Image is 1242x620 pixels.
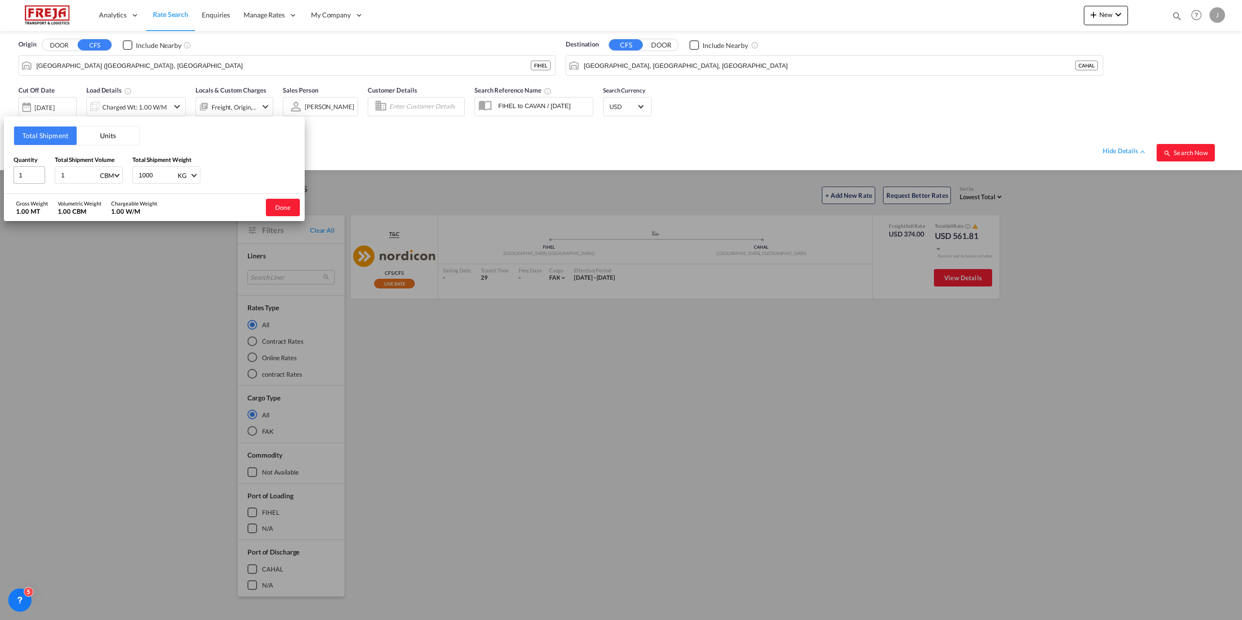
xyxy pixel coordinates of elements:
[111,207,157,216] div: 1.00 W/M
[58,207,101,216] div: 1.00 CBM
[138,167,177,183] input: Enter weight
[266,199,300,216] button: Done
[178,172,187,179] div: KG
[111,200,157,207] div: Chargeable Weight
[14,156,37,163] span: Quantity
[55,156,114,163] span: Total Shipment Volume
[77,127,139,145] button: Units
[58,200,101,207] div: Volumetric Weight
[100,172,114,179] div: CBM
[14,166,45,184] input: Qty
[60,167,99,183] input: Enter volume
[14,127,77,145] button: Total Shipment
[16,207,48,216] div: 1.00 MT
[16,200,48,207] div: Gross Weight
[132,156,192,163] span: Total Shipment Weight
